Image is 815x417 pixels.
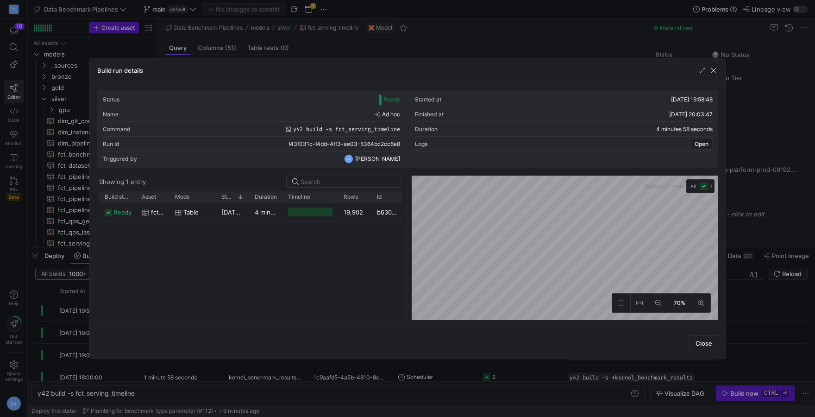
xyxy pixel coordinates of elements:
[415,111,444,118] div: Finished at
[99,178,146,185] div: Showing 1 entry
[338,203,371,221] div: 19,902
[105,194,131,200] span: Build status
[672,298,687,308] span: 70%
[415,126,438,133] div: Duration
[301,178,396,185] input: Search
[183,203,199,221] span: table
[695,141,708,147] span: Open
[255,208,319,216] y42-duration: 4 minutes 57 seconds
[151,203,164,221] span: fct_serving_timeline
[103,111,119,118] div: Name
[255,194,277,200] span: Duration
[690,335,718,351] button: Close
[371,203,404,221] div: b630e41c-fa4c-4391-99a1-7923375973ca
[383,96,400,103] span: Ready
[696,340,712,347] span: Close
[103,156,137,162] div: Triggered by
[221,194,233,200] span: Started at
[415,96,441,103] div: Started at
[175,194,190,200] span: Mode
[669,111,713,118] span: [DATE] 20:03:47
[103,96,119,103] div: Status
[344,154,353,164] div: LR
[97,67,143,74] h3: Build run details
[344,194,358,200] span: Rows
[656,126,713,133] y42-duration: 4 minutes 58 seconds
[671,96,713,103] span: [DATE] 19:58:48
[103,141,119,147] div: Run Id
[103,126,131,133] div: Command
[690,183,696,190] span: All
[355,156,400,162] span: [PERSON_NAME]
[114,203,132,221] span: ready
[221,208,268,216] span: [DATE] 19:58:49
[668,294,692,312] button: 70%
[293,126,400,133] span: y42 build -s fct_serving_timeline
[288,194,310,200] span: Timeline
[377,194,382,200] span: Id
[690,139,713,150] button: Open
[288,141,400,147] span: f43f031c-f4dd-4ff3-ae03-5364bc2cc6e8
[415,141,427,147] div: Logs
[643,183,686,190] span: Showing 1 node
[710,183,712,189] span: 1
[142,194,156,200] span: Asset
[99,203,404,221] div: Press SPACE to select this row.
[375,111,400,118] span: Ad hoc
